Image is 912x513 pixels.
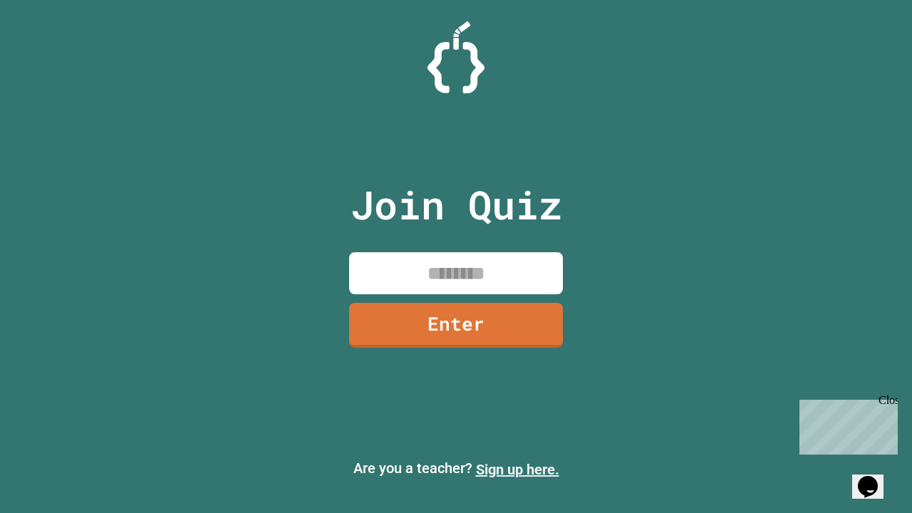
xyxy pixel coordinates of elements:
p: Join Quiz [351,175,562,234]
p: Are you a teacher? [11,457,901,480]
div: Chat with us now!Close [6,6,98,90]
iframe: chat widget [852,456,898,499]
a: Sign up here. [476,461,559,478]
img: Logo.svg [427,21,484,93]
iframe: chat widget [794,394,898,455]
a: Enter [349,303,563,348]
